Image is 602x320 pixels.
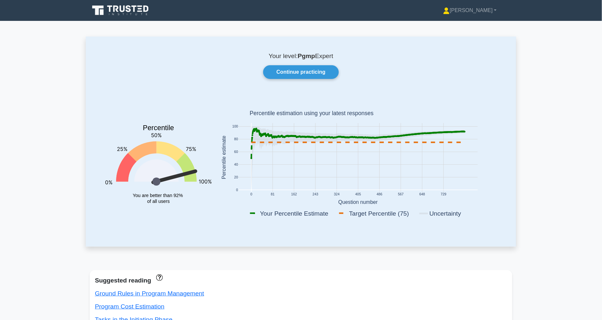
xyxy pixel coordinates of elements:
text: 0 [236,189,238,192]
text: 20 [234,176,238,179]
text: 648 [419,193,425,196]
a: Continue practicing [263,65,339,79]
a: Ground Rules in Program Management [95,290,204,297]
tspan: of all users [147,199,170,204]
text: 324 [334,193,340,196]
text: Percentile estimation using your latest responses [250,110,374,117]
text: 729 [441,193,447,196]
text: 40 [234,163,238,167]
div: Suggested reading [95,275,507,286]
text: 243 [313,193,319,196]
text: 80 [234,138,238,141]
tspan: You are better than 92% [133,193,183,198]
p: Your level: Expert [101,52,501,60]
text: 100 [233,125,238,129]
b: Pgmp [298,53,315,59]
text: 0 [250,193,252,196]
text: 81 [271,193,275,196]
a: Program Cost Estimation [95,303,164,310]
text: Percentile [143,124,174,132]
text: 567 [398,193,404,196]
text: 60 [234,150,238,154]
text: Question number [339,200,378,205]
text: 405 [355,193,361,196]
text: 162 [291,193,297,196]
text: 486 [377,193,383,196]
a: [PERSON_NAME] [428,4,512,17]
a: These concepts have been answered less than 50% correct. The guides disapear when you answer ques... [155,274,163,281]
text: Percentile estimate [221,136,227,179]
